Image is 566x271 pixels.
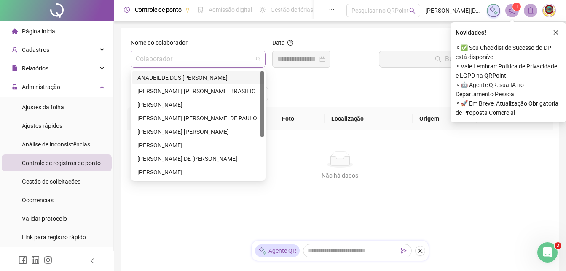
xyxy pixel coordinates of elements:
span: ⚬ 🚀 Em Breve, Atualização Obrigatória de Proposta Comercial [456,99,561,117]
span: Ajustes rápidos [22,122,62,129]
span: instagram [44,256,52,264]
iframe: Intercom live chat [537,242,558,263]
span: left [89,258,95,264]
div: MARIA DE LURDES LIMA [132,165,264,179]
div: Agente QR [255,244,300,257]
div: [PERSON_NAME] [PERSON_NAME] BRASILIO [137,87,259,96]
img: 14018 [543,4,555,17]
div: [PERSON_NAME] [137,168,259,177]
span: Relatórios [22,65,48,72]
span: Link para registro rápido [22,234,86,241]
div: ANADEILDE DOS [PERSON_NAME] [137,73,259,82]
span: Gestão de solicitações [22,178,80,185]
div: [PERSON_NAME] [137,141,259,150]
div: Não há dados [137,171,542,180]
span: Página inicial [22,28,56,35]
span: ⚬ 🤖 Agente QR: sua IA no Departamento Pessoal [456,80,561,99]
div: ANDREIA ELOISA LIMA BRASILIO [132,84,264,98]
th: Localização [325,107,413,130]
span: bell [527,7,534,14]
button: Buscar registros [379,51,549,68]
div: [PERSON_NAME] [PERSON_NAME] DE PAULO [137,114,259,123]
span: Data [272,39,285,46]
div: ANADEILDE DOS SANTOS BIZZOTTO [132,71,264,84]
label: Nome do colaborador [131,38,193,47]
span: ⚬ Vale Lembrar: Política de Privacidade e LGPD na QRPoint [456,62,561,80]
span: sun [260,7,266,13]
span: notification [508,7,516,14]
span: linkedin [31,256,40,264]
span: file [12,65,18,71]
span: 1 [515,4,518,10]
span: question-circle [287,40,293,46]
span: [PERSON_NAME][DATE] - [PERSON_NAME] [425,6,482,15]
span: lock [12,84,18,90]
span: close [553,30,559,35]
div: [PERSON_NAME] DE [PERSON_NAME] [137,154,259,163]
th: Foto [275,107,325,130]
span: clock-circle [124,7,130,13]
th: Origem [413,107,477,130]
span: Administração [22,84,60,90]
span: Admissão digital [209,6,252,13]
span: send [401,248,407,254]
span: Análise de inconsistências [22,141,90,148]
div: ELAINE DUARTE FERREIRA [132,98,264,111]
span: home [12,28,18,34]
span: 2 [555,242,561,249]
span: Ajustes da folha [22,104,64,111]
div: MARGARETE BLANCO DA PAZ [132,138,264,152]
span: Cadastros [22,46,49,53]
sup: 1 [512,3,521,11]
span: Ocorrências [22,197,54,203]
span: Novidades ! [456,28,486,37]
span: Gestão de férias [271,6,313,13]
span: Validar protocolo [22,215,67,222]
span: pushpin [185,8,190,13]
div: LUCIA HELENA NARCISO [132,125,264,138]
span: user-add [12,47,18,53]
span: Controle de registros de ponto [22,160,101,166]
span: close [417,248,423,254]
span: facebook [19,256,27,264]
div: MARIA DE FATIMA IZIDORO [132,152,264,165]
img: sparkle-icon.fc2bf0ac1784a2077858766a79e2daf3.svg [258,247,267,255]
img: sparkle-icon.fc2bf0ac1784a2077858766a79e2daf3.svg [489,6,498,15]
span: search [409,8,416,14]
span: ellipsis [329,7,335,13]
div: [PERSON_NAME] [137,100,259,109]
span: Controle de ponto [135,6,182,13]
span: file-done [198,7,204,13]
div: ELISANGELA CRISTINA DE OLIVEIRA DE PAULO [132,111,264,125]
span: ⚬ ✅ Seu Checklist de Sucesso do DP está disponível [456,43,561,62]
div: [PERSON_NAME] [PERSON_NAME] [137,127,259,136]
